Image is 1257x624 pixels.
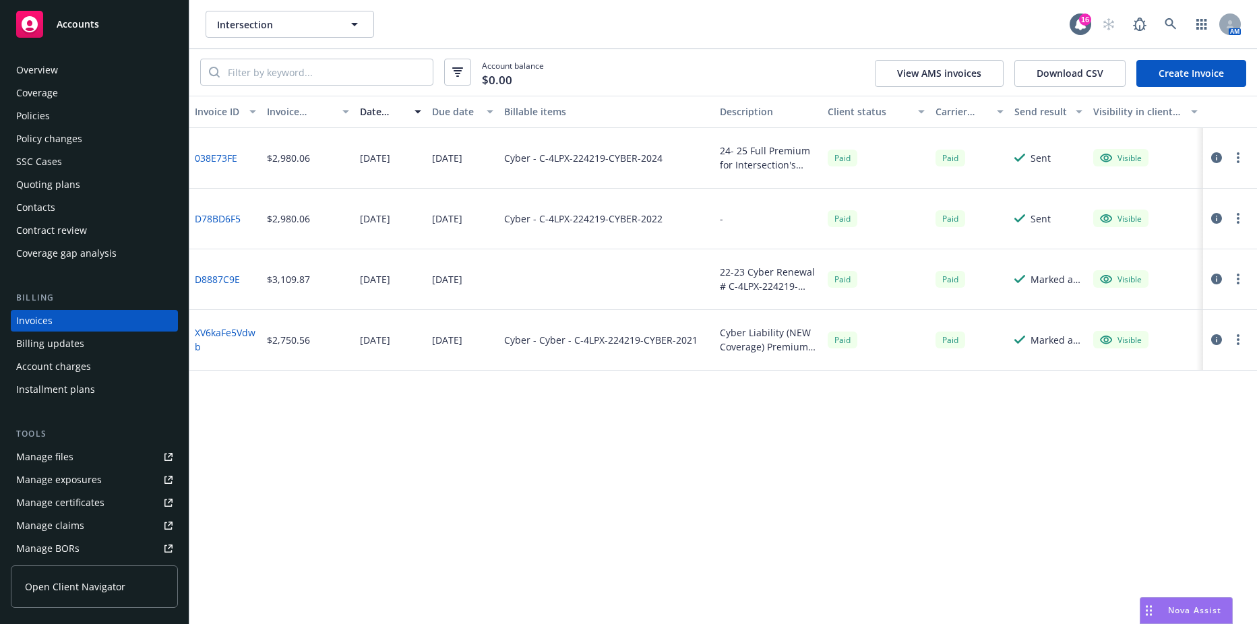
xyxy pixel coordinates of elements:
[16,538,80,559] div: Manage BORs
[11,5,178,43] a: Accounts
[1157,11,1184,38] a: Search
[189,96,262,128] button: Invoice ID
[11,197,178,218] a: Contacts
[432,333,462,347] div: [DATE]
[16,128,82,150] div: Policy changes
[16,469,102,491] div: Manage exposures
[432,272,462,286] div: [DATE]
[936,210,965,227] div: Paid
[360,104,406,119] div: Date issued
[220,59,433,85] input: Filter by keyword...
[1014,104,1068,119] div: Send result
[822,96,930,128] button: Client status
[1079,13,1091,26] div: 16
[1100,334,1142,346] div: Visible
[936,271,965,288] div: Paid
[720,104,817,119] div: Description
[875,60,1004,87] button: View AMS invoices
[11,356,178,377] a: Account charges
[427,96,499,128] button: Due date
[720,265,817,293] div: 22-23 Cyber Renewal # C-4LPX-224219-CYBER-2022 Premium: $2,673.00 CA SL Tax: $80.19 CA SL Fee: $6...
[11,379,178,400] a: Installment plans
[195,151,237,165] a: 038E73FE
[16,220,87,241] div: Contract review
[504,333,698,347] div: Cyber - Cyber - C-4LPX-224219-CYBER-2021
[11,174,178,195] a: Quoting plans
[1140,598,1157,623] div: Drag to move
[1088,96,1203,128] button: Visibility in client dash
[11,151,178,173] a: SSC Cases
[16,515,84,536] div: Manage claims
[499,96,714,128] button: Billable items
[720,212,723,226] div: -
[1093,104,1183,119] div: Visibility in client dash
[1126,11,1153,38] a: Report a Bug
[11,469,178,491] span: Manage exposures
[11,82,178,104] a: Coverage
[1095,11,1122,38] a: Start snowing
[1188,11,1215,38] a: Switch app
[16,446,73,468] div: Manage files
[930,96,1009,128] button: Carrier status
[11,427,178,441] div: Tools
[432,212,462,226] div: [DATE]
[11,105,178,127] a: Policies
[11,310,178,332] a: Invoices
[1031,272,1082,286] div: Marked as sent
[828,210,857,227] span: Paid
[1009,96,1088,128] button: Send result
[360,333,390,347] div: [DATE]
[195,212,241,226] a: D78BD6F5
[16,310,53,332] div: Invoices
[11,291,178,305] div: Billing
[1100,152,1142,164] div: Visible
[1168,604,1221,616] span: Nova Assist
[57,19,99,30] span: Accounts
[1140,597,1233,624] button: Nova Assist
[267,333,310,347] div: $2,750.56
[1100,212,1142,224] div: Visible
[1100,273,1142,285] div: Visible
[267,212,310,226] div: $2,980.06
[11,220,178,241] a: Contract review
[355,96,427,128] button: Date issued
[16,356,91,377] div: Account charges
[16,151,62,173] div: SSC Cases
[25,580,125,594] span: Open Client Navigator
[267,104,335,119] div: Invoice amount
[16,333,84,354] div: Billing updates
[267,151,310,165] div: $2,980.06
[11,538,178,559] a: Manage BORs
[11,515,178,536] a: Manage claims
[936,332,965,348] div: Paid
[16,197,55,218] div: Contacts
[16,379,95,400] div: Installment plans
[720,325,817,354] div: Cyber Liability (NEW Coverage) Premium: $2,325.00 Broker Fee: $350.00 CA SL Tax: $69.75 CA SL Fee...
[482,71,512,89] span: $0.00
[16,492,104,513] div: Manage certificates
[16,82,58,104] div: Coverage
[936,150,965,166] span: Paid
[1014,60,1126,87] button: Download CSV
[11,446,178,468] a: Manage files
[828,104,910,119] div: Client status
[936,104,989,119] div: Carrier status
[720,144,817,172] div: 24- 25 Full Premium for Intersection's Cyber Renewal - $2,980.06
[1136,60,1246,87] a: Create Invoice
[11,492,178,513] a: Manage certificates
[217,18,334,32] span: Intersection
[206,11,374,38] button: Intersection
[504,104,709,119] div: Billable items
[1031,212,1051,226] div: Sent
[11,128,178,150] a: Policy changes
[828,271,857,288] div: Paid
[195,272,240,286] a: D8887C9E
[828,150,857,166] div: Paid
[432,104,479,119] div: Due date
[482,60,544,85] span: Account balance
[262,96,355,128] button: Invoice amount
